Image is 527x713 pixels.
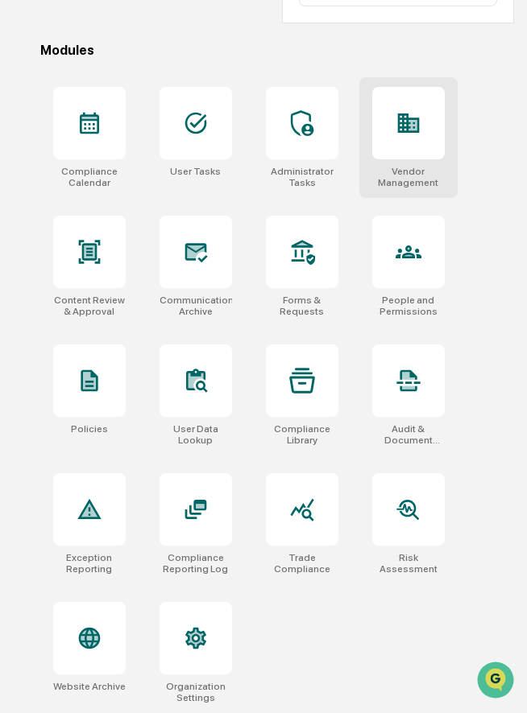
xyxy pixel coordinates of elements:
[10,196,110,225] a: 🖐️Preclearance
[266,423,338,446] div: Compliance Library
[114,272,195,285] a: Powered byPylon
[53,295,126,317] div: Content Review & Approval
[170,166,221,177] div: User Tasks
[266,166,338,188] div: Administrator Tasks
[475,660,519,703] iframe: Open customer support
[372,295,445,317] div: People and Permissions
[266,295,338,317] div: Forms & Requests
[266,552,338,575] div: Trade Compliance
[71,423,108,435] div: Policies
[372,552,445,575] div: Risk Assessment
[160,423,232,446] div: User Data Lookup
[160,681,232,703] div: Organization Settings
[110,196,206,225] a: 🗄️Attestations
[53,166,126,188] div: Compliance Calendar
[117,204,130,217] div: 🗄️
[16,235,29,248] div: 🔎
[160,273,195,285] span: Pylon
[40,43,515,58] div: Modules
[133,203,200,219] span: Attestations
[160,552,232,575] div: Compliance Reporting Log
[16,34,293,60] p: How can we help?
[274,128,293,147] button: Start new chat
[10,227,108,256] a: 🔎Data Lookup
[160,295,232,317] div: Communications Archive
[55,123,264,139] div: Start new chat
[372,423,445,446] div: Audit & Document Logs
[16,204,29,217] div: 🖐️
[53,552,126,575] div: Exception Reporting
[32,203,104,219] span: Preclearance
[53,681,126,692] div: Website Archive
[55,139,204,152] div: We're available if you need us!
[16,123,45,152] img: 1746055101610-c473b297-6a78-478c-a979-82029cc54cd1
[32,233,102,249] span: Data Lookup
[372,166,445,188] div: Vendor Management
